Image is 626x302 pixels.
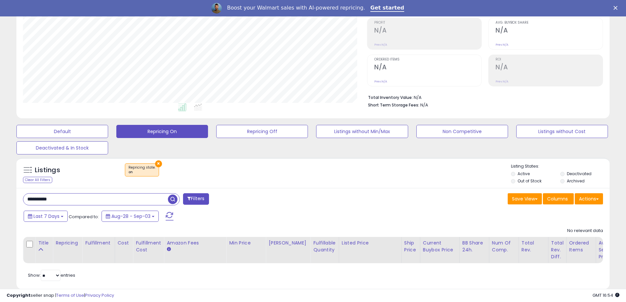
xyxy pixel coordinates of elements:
p: Listing States: [511,163,610,170]
button: Listings without Min/Max [316,125,408,138]
span: Compared to: [69,214,99,220]
div: Listed Price [342,240,399,246]
a: Get started [370,5,404,12]
div: Current Buybox Price [423,240,457,253]
small: Prev: N/A [374,43,387,47]
div: Close [614,6,620,10]
span: Avg. Buybox Share [496,21,603,25]
div: Boost your Walmart sales with AI-powered repricing. [227,5,365,11]
div: Title [38,240,50,246]
strong: Copyright [7,292,31,298]
div: seller snap | | [7,292,114,299]
h5: Listings [35,166,60,175]
div: Ordered Items [569,240,593,253]
label: Archived [567,178,585,184]
span: 2025-09-11 16:54 GMT [592,292,619,298]
div: Repricing [56,240,80,246]
label: Active [518,171,530,176]
h2: N/A [496,63,603,72]
span: Profit [374,21,481,25]
div: Total Rev. [522,240,545,253]
button: Actions [575,193,603,204]
div: Clear All Filters [23,177,52,183]
img: Profile image for Adrian [211,3,222,13]
button: Deactivated & In Stock [16,141,108,154]
small: Prev: N/A [374,80,387,83]
span: Columns [547,196,568,202]
button: Non Competitive [416,125,508,138]
button: Filters [183,193,209,205]
small: Amazon Fees. [167,246,171,252]
button: Default [16,125,108,138]
div: Fulfillment Cost [136,240,161,253]
button: Aug-28 - Sep-03 [102,211,159,222]
a: Privacy Policy [85,292,114,298]
button: Listings without Cost [516,125,608,138]
div: [PERSON_NAME] [268,240,308,246]
div: Min Price [229,240,263,246]
div: Cost [118,240,130,246]
div: Fulfillable Quantity [313,240,336,253]
div: BB Share 24h. [462,240,486,253]
span: Show: entries [28,272,75,278]
h2: N/A [374,63,481,72]
button: Last 7 Days [24,211,68,222]
button: Save View [508,193,542,204]
span: Last 7 Days [34,213,59,220]
label: Deactivated [567,171,591,176]
span: Aug-28 - Sep-03 [111,213,151,220]
span: N/A [420,102,428,108]
button: Repricing On [116,125,208,138]
div: No relevant data [567,228,603,234]
small: Prev: N/A [496,80,508,83]
div: Num of Comp. [492,240,516,253]
div: Ship Price [404,240,417,253]
b: Short Term Storage Fees: [368,102,419,108]
div: Amazon Fees [167,240,223,246]
div: Total Rev. Diff. [551,240,564,260]
button: Repricing Off [216,125,308,138]
h2: N/A [374,27,481,35]
div: Fulfillment [85,240,112,246]
b: Total Inventory Value: [368,95,413,100]
span: Ordered Items [374,58,481,61]
div: on [128,170,155,174]
span: ROI [496,58,603,61]
button: × [155,160,162,167]
li: N/A [368,93,598,101]
div: Avg Selling Price [599,240,623,260]
a: Terms of Use [56,292,84,298]
h2: N/A [496,27,603,35]
label: Out of Stock [518,178,542,184]
button: Columns [543,193,574,204]
span: Repricing state : [128,165,155,175]
small: Prev: N/A [496,43,508,47]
